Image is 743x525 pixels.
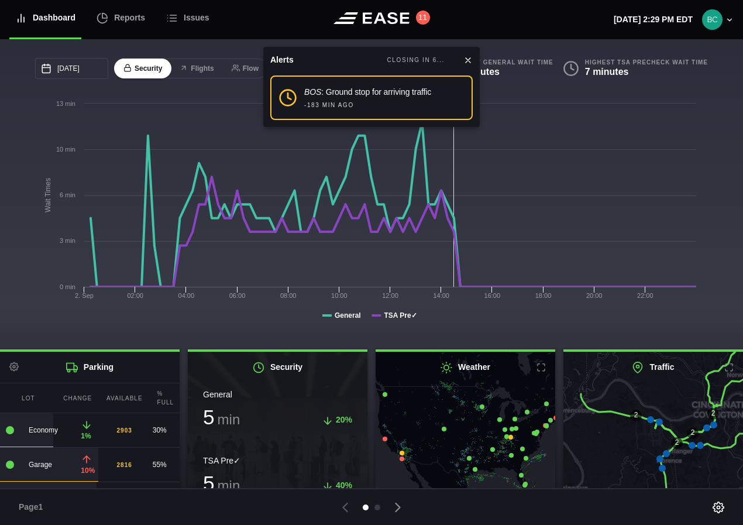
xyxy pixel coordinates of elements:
div: 30% [153,425,174,435]
h2: Weather [376,352,555,383]
tspan: Wait Times [44,178,52,212]
h2: Traffic [563,352,743,383]
img: 26263289e3657d71c52e8c30691220ab [702,9,723,30]
b: 2903 [117,426,132,435]
div: : Ground stop for arriving traffic [304,86,431,98]
b: 2816 [117,461,132,469]
text: 08:00 [280,292,297,299]
span: 40% [336,481,352,490]
tspan: TSA Pre✓ [384,311,417,320]
input: mm/dd/yyyy [35,58,108,79]
div: Change [57,388,98,409]
tspan: 13 min [56,100,75,107]
div: 2 [707,408,719,420]
span: min [218,411,240,427]
tspan: 0 min [60,283,75,290]
button: Security [114,59,171,79]
text: 06:00 [229,292,246,299]
tspan: 2. Sep [75,292,94,299]
div: -183 MIN AGO [304,101,354,109]
text: 16:00 [484,292,501,299]
span: min [218,478,240,493]
span: 1% [81,432,91,440]
div: Available [101,388,148,409]
tspan: General [335,311,361,320]
div: TSA Pre✓ [203,455,352,467]
div: 2 [671,437,683,449]
text: 18:00 [535,292,552,299]
h2: Security [188,352,367,383]
div: CLOSING IN 6... [387,56,445,65]
h3: 5 [203,407,240,427]
span: 20% [336,415,352,424]
span: Economy [29,426,58,434]
b: 7 minutes [585,67,629,77]
button: Flights [170,59,223,79]
p: [DATE] 2:29 PM EDT [614,13,693,26]
tspan: 3 min [60,237,75,244]
div: % Full [152,383,180,413]
em: BOS [304,87,321,97]
h3: 5 [203,473,240,493]
tspan: 6 min [60,191,75,198]
button: 11 [416,11,430,25]
b: Highest General Wait Time [450,59,553,66]
text: 14:00 [433,292,449,299]
div: Lot [16,388,54,409]
span: Garage [29,461,52,469]
button: Flow [222,59,268,79]
div: General [203,389,352,401]
div: 2 [687,427,699,439]
text: 22:00 [637,292,653,299]
text: 20:00 [586,292,603,299]
div: Alerts [270,54,294,66]
div: 55% [153,459,174,470]
span: 10% [81,466,95,475]
text: 10:00 [331,292,348,299]
div: 2 [630,410,642,421]
span: Page 1 [19,501,48,513]
text: 12:00 [382,292,398,299]
text: 02:00 [127,292,143,299]
tspan: 10 min [56,146,75,153]
b: Highest TSA PreCheck Wait Time [585,59,708,66]
text: 04:00 [178,292,195,299]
